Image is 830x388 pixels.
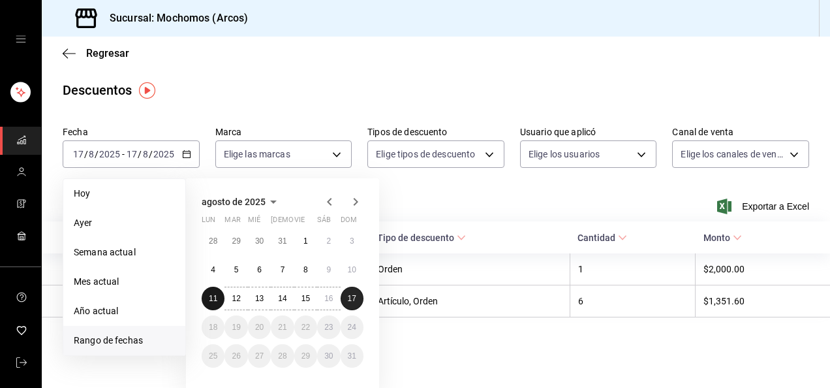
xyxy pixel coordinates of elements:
[86,47,129,59] span: Regresar
[348,323,356,332] abbr: 24 de agosto de 2025
[294,216,305,229] abbr: viernes
[303,265,308,274] abbr: 8 de agosto de 2025
[224,229,247,253] button: 29 de julio de 2025
[278,294,286,303] abbr: 14 de agosto de 2025
[202,197,266,207] span: agosto de 2025
[84,149,88,159] span: /
[376,148,475,161] span: Elige tipos de descuento
[294,315,317,339] button: 22 de agosto de 2025
[63,47,129,59] button: Regresar
[211,265,215,274] abbr: 4 de agosto de 2025
[326,265,331,274] abbr: 9 de agosto de 2025
[348,351,356,361] abbr: 31 de agosto de 2025
[672,127,809,137] label: Canal de venta
[122,149,125,159] span: -
[202,229,224,253] button: 28 de julio de 2025
[63,80,132,100] div: Descuentos
[42,253,369,285] th: [PERSON_NAME] [PERSON_NAME]
[294,287,317,310] button: 15 de agosto de 2025
[74,216,175,230] span: Ayer
[138,149,142,159] span: /
[720,199,809,214] button: Exportar a Excel
[278,323,286,332] abbr: 21 de agosto de 2025
[202,315,224,339] button: 18 de agosto de 2025
[281,265,285,274] abbr: 7 de agosto de 2025
[341,315,363,339] button: 24 de agosto de 2025
[95,149,99,159] span: /
[317,229,340,253] button: 2 de agosto de 2025
[149,149,153,159] span: /
[317,258,340,282] button: 9 de agosto de 2025
[255,351,264,361] abbr: 27 de agosto de 2025
[202,258,224,282] button: 4 de agosto de 2025
[74,187,175,201] span: Hoy
[317,216,331,229] abbr: sábado
[248,258,271,282] button: 6 de agosto de 2025
[348,294,356,303] abbr: 17 de agosto de 2025
[294,229,317,253] button: 1 de agosto de 2025
[74,246,175,259] span: Semana actual
[209,294,217,303] abbr: 11 de agosto de 2025
[317,315,340,339] button: 23 de agosto de 2025
[341,287,363,310] button: 17 de agosto de 2025
[255,323,264,332] abbr: 20 de agosto de 2025
[153,149,175,159] input: ----
[696,285,830,317] th: $1,351.60
[703,233,742,243] span: Monto
[520,127,657,137] label: Usuario que aplicó
[142,149,149,159] input: --
[224,344,247,368] button: 26 de agosto de 2025
[74,275,175,289] span: Mes actual
[248,287,271,310] button: 13 de agosto de 2025
[248,229,271,253] button: 30 de julio de 2025
[232,351,240,361] abbr: 26 de agosto de 2025
[301,351,310,361] abbr: 29 de agosto de 2025
[377,233,466,243] span: Tipo de descuento
[341,229,363,253] button: 3 de agosto de 2025
[341,344,363,368] button: 31 de agosto de 2025
[341,216,357,229] abbr: domingo
[209,323,217,332] abbr: 18 de agosto de 2025
[369,285,570,317] th: Artículo, Orden
[215,127,352,137] label: Marca
[139,82,155,99] img: Tooltip marker
[202,194,281,210] button: agosto de 2025
[255,236,264,246] abbr: 30 de julio de 2025
[271,315,294,339] button: 21 de agosto de 2025
[301,323,310,332] abbr: 22 de agosto de 2025
[369,253,570,285] th: Orden
[88,149,95,159] input: --
[348,265,356,274] abbr: 10 de agosto de 2025
[232,294,240,303] abbr: 12 de agosto de 2025
[72,149,84,159] input: --
[570,285,695,317] th: 6
[209,236,217,246] abbr: 28 de julio de 2025
[224,287,247,310] button: 12 de agosto de 2025
[99,10,248,26] h3: Sucursal: Mochomos (Arcos)
[209,351,217,361] abbr: 25 de agosto de 2025
[317,287,340,310] button: 16 de agosto de 2025
[326,236,331,246] abbr: 2 de agosto de 2025
[202,287,224,310] button: 11 de agosto de 2025
[529,148,600,161] span: Elige los usuarios
[367,127,504,137] label: Tipos de descuento
[324,294,333,303] abbr: 16 de agosto de 2025
[271,229,294,253] button: 31 de julio de 2025
[294,344,317,368] button: 29 de agosto de 2025
[248,216,260,229] abbr: miércoles
[570,253,695,285] th: 1
[317,344,340,368] button: 30 de agosto de 2025
[577,233,627,243] span: Cantidad
[271,258,294,282] button: 7 de agosto de 2025
[257,265,262,274] abbr: 6 de agosto de 2025
[324,323,333,332] abbr: 23 de agosto de 2025
[224,148,290,161] span: Elige las marcas
[232,236,240,246] abbr: 29 de julio de 2025
[248,315,271,339] button: 20 de agosto de 2025
[271,216,348,229] abbr: jueves
[224,216,240,229] abbr: martes
[74,304,175,318] span: Año actual
[303,236,308,246] abbr: 1 de agosto de 2025
[224,315,247,339] button: 19 de agosto de 2025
